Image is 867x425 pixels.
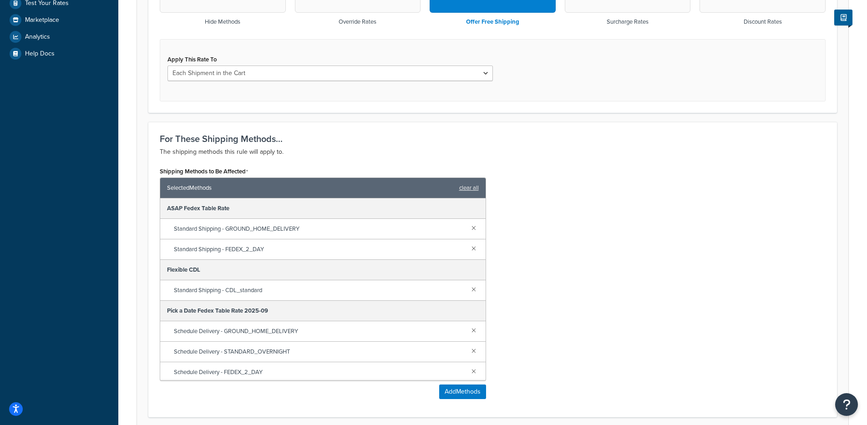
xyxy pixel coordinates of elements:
h3: For These Shipping Methods... [160,134,826,144]
h3: Override Rates [339,19,376,25]
span: Marketplace [25,16,59,24]
h3: Discount Rates [744,19,782,25]
span: Standard Shipping - FEDEX_2_DAY [174,243,464,256]
span: Analytics [25,33,50,41]
button: Open Resource Center [835,393,858,416]
a: clear all [459,182,479,194]
label: Apply This Rate To [167,56,217,63]
h3: Surcharge Rates [607,19,649,25]
span: Schedule Delivery - GROUND_HOME_DELIVERY [174,325,464,338]
span: Schedule Delivery - FEDEX_2_DAY [174,366,464,379]
h3: Offer Free Shipping [466,19,519,25]
div: Pick a Date Fedex Table Rate 2025-09 [160,301,486,321]
span: Standard Shipping - GROUND_HOME_DELIVERY [174,223,464,235]
button: Show Help Docs [834,10,852,25]
span: Standard Shipping - CDL_standard [174,284,464,297]
span: Help Docs [25,50,55,58]
span: Selected Methods [167,182,455,194]
a: Marketplace [7,12,112,28]
a: Analytics [7,29,112,45]
div: ASAP Fedex Table Rate [160,198,486,219]
button: AddMethods [439,385,486,399]
span: Schedule Delivery - STANDARD_OVERNIGHT [174,345,464,358]
p: The shipping methods this rule will apply to. [160,147,826,157]
h3: Hide Methods [205,19,240,25]
a: Help Docs [7,46,112,62]
div: Flexible CDL [160,260,486,280]
label: Shipping Methods to Be Affected [160,168,248,175]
